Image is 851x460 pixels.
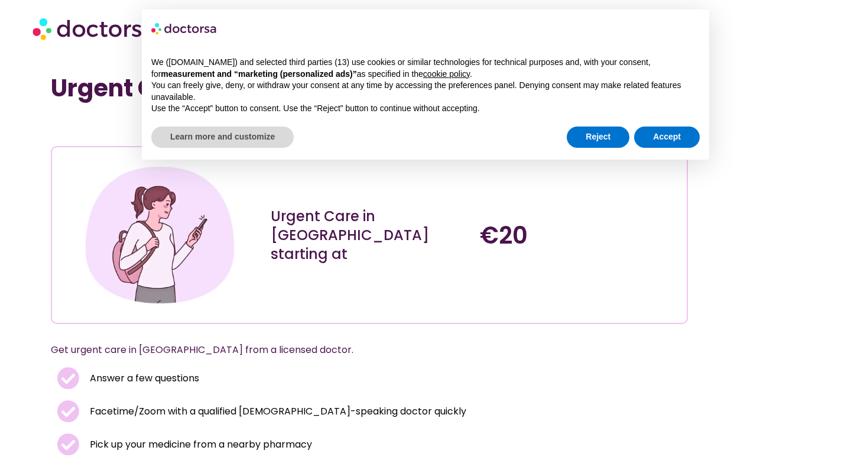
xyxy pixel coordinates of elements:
[87,436,312,453] span: Pick up your medicine from a nearby pharmacy
[87,370,199,387] span: Answer a few questions
[567,127,629,148] button: Reject
[151,19,217,38] img: logo
[81,156,239,315] img: Illustration depicting a young woman in a casual outfit, engaged with her smartphone. She has a p...
[87,403,466,420] span: Facetime/Zoom with a qualified [DEMOGRAPHIC_DATA]-speaking doctor quickly
[634,127,700,148] button: Accept
[151,80,700,103] p: You can freely give, deny, or withdraw your consent at any time by accessing the preferences pane...
[51,74,687,102] h1: Urgent Care Near Me [GEOGRAPHIC_DATA]
[480,221,677,250] h4: €20
[151,127,294,148] button: Learn more and customize
[57,120,234,134] iframe: Customer reviews powered by Trustpilot
[151,57,700,80] p: We ([DOMAIN_NAME]) and selected third parties (13) use cookies or similar technologies for techni...
[423,69,470,79] a: cookie policy
[51,342,659,358] p: Get urgent care in [GEOGRAPHIC_DATA] from a licensed doctor.
[161,69,356,79] strong: measurement and “marketing (personalized ads)”
[271,207,468,264] div: Urgent Care in [GEOGRAPHIC_DATA] starting at
[151,103,700,115] p: Use the “Accept” button to consent. Use the “Reject” button to continue without accepting.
